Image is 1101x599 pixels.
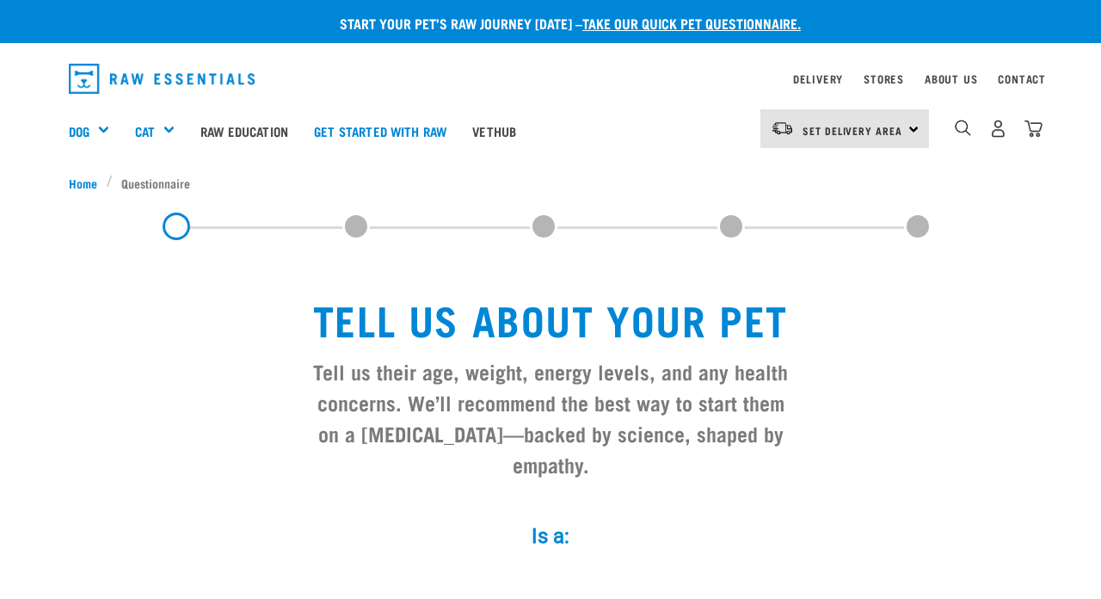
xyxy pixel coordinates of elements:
[69,174,107,192] a: Home
[55,57,1046,101] nav: dropdown navigation
[1024,120,1043,138] img: home-icon@2x.png
[582,19,801,27] a: take our quick pet questionnaire.
[301,96,459,165] a: Get started with Raw
[69,174,97,192] span: Home
[793,76,843,82] a: Delivery
[306,295,795,342] h1: Tell us about your pet
[771,120,794,136] img: van-moving.png
[69,174,1032,192] nav: breadcrumbs
[69,121,89,141] a: Dog
[864,76,904,82] a: Stores
[925,76,977,82] a: About Us
[188,96,301,165] a: Raw Education
[803,127,902,133] span: Set Delivery Area
[69,64,255,94] img: Raw Essentials Logo
[292,521,809,552] label: Is a:
[135,121,155,141] a: Cat
[989,120,1007,138] img: user.png
[998,76,1046,82] a: Contact
[459,96,529,165] a: Vethub
[306,355,795,479] h3: Tell us their age, weight, energy levels, and any health concerns. We’ll recommend the best way t...
[955,120,971,136] img: home-icon-1@2x.png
